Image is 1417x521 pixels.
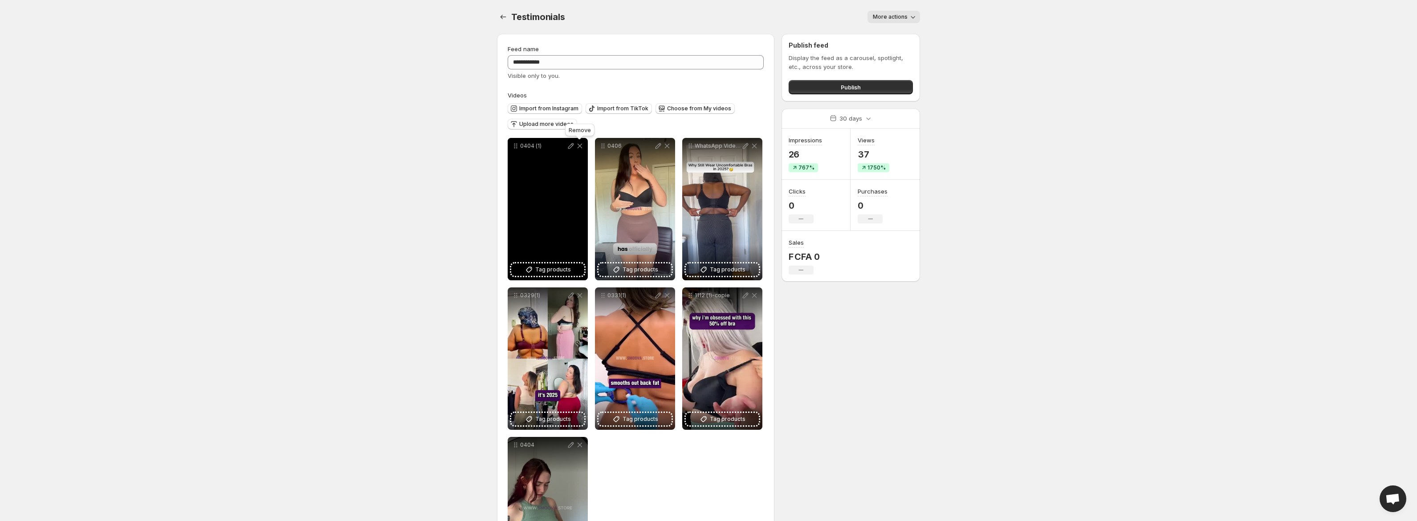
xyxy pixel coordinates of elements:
div: 0406Tag products [595,138,675,280]
button: Tag products [599,413,672,425]
button: Import from Instagram [508,103,582,114]
p: 30 days [839,114,862,123]
p: F CFA 0 [789,251,820,262]
p: 0331(1) [607,292,654,299]
div: WhatsApp Video [DATE] 10.44.51Tag products [682,138,762,280]
div: 0404 (1)Tag products [508,138,588,280]
span: Tag products [623,415,658,424]
p: 0404 (1) [520,142,566,149]
h3: Purchases [858,187,888,196]
span: Tag products [623,265,658,274]
h2: Publish feed [789,41,913,50]
span: Import from TikTok [597,105,648,112]
span: 767% [798,164,814,171]
button: Tag products [686,413,759,425]
button: Publish [789,80,913,94]
button: Import from TikTok [586,103,652,114]
span: Visible only to you. [508,72,560,79]
h3: Impressions [789,136,822,145]
span: Publish [841,83,861,92]
button: Upload more videos [508,119,577,129]
p: 0 [789,200,814,211]
button: Tag products [686,263,759,276]
span: Testimonials [511,12,565,22]
span: Upload more videos [519,121,574,128]
p: 0406 [607,142,654,149]
p: Display the feed as a carousel, spotlight, etc., across your store. [789,53,913,71]
h3: Views [858,136,875,145]
p: 0 [858,200,888,211]
p: 26 [789,149,822,160]
div: 1112 (1)-copieTag products [682,287,762,430]
p: WhatsApp Video [DATE] 10.44.51 [695,142,741,149]
p: 0404 [520,441,566,448]
h3: Clicks [789,187,806,196]
button: Tag products [511,263,584,276]
p: 37 [858,149,889,160]
a: Open chat [1380,485,1406,512]
span: Videos [508,92,527,99]
p: 0329(1) [520,292,566,299]
span: Choose from My videos [667,105,731,112]
p: 1112 (1)-copie [695,292,741,299]
span: Tag products [710,265,745,274]
button: Tag products [599,263,672,276]
div: 0331(1)Tag products [595,287,675,430]
span: Import from Instagram [519,105,578,112]
button: Tag products [511,413,584,425]
span: Tag products [710,415,745,424]
span: 1750% [867,164,886,171]
button: Choose from My videos [656,103,735,114]
span: Tag products [535,265,571,274]
span: Feed name [508,45,539,53]
button: Settings [497,11,509,23]
h3: Sales [789,238,804,247]
div: 0329(1)Tag products [508,287,588,430]
span: Tag products [535,415,571,424]
span: More actions [873,13,908,20]
button: More actions [867,11,920,23]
